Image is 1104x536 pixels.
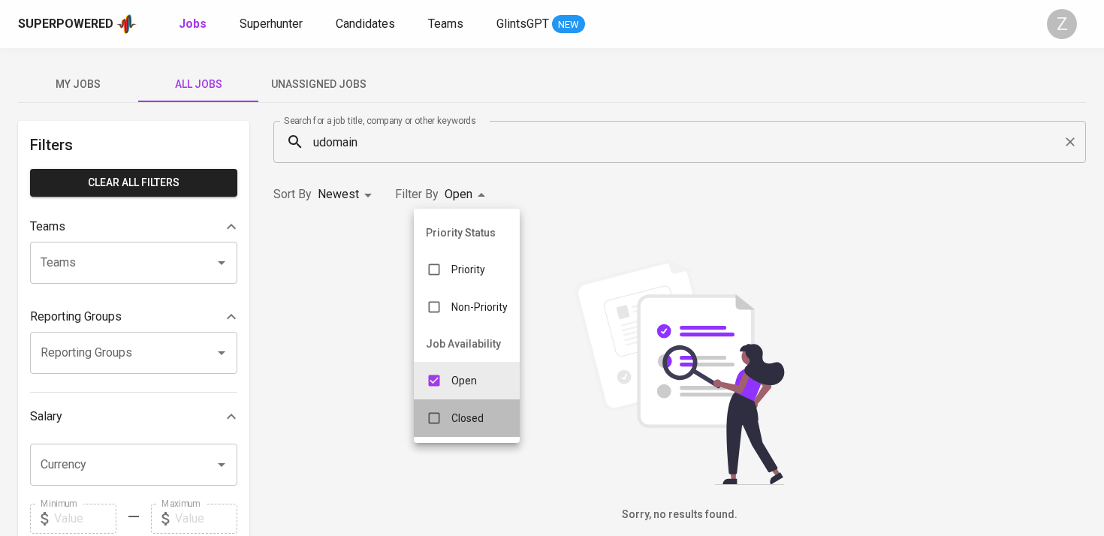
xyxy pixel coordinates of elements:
p: Non-Priority [451,300,508,315]
p: Open [451,373,477,388]
li: Priority Status [414,215,520,251]
p: Closed [451,411,484,426]
li: Job Availability [414,326,520,362]
p: Priority [451,262,485,277]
